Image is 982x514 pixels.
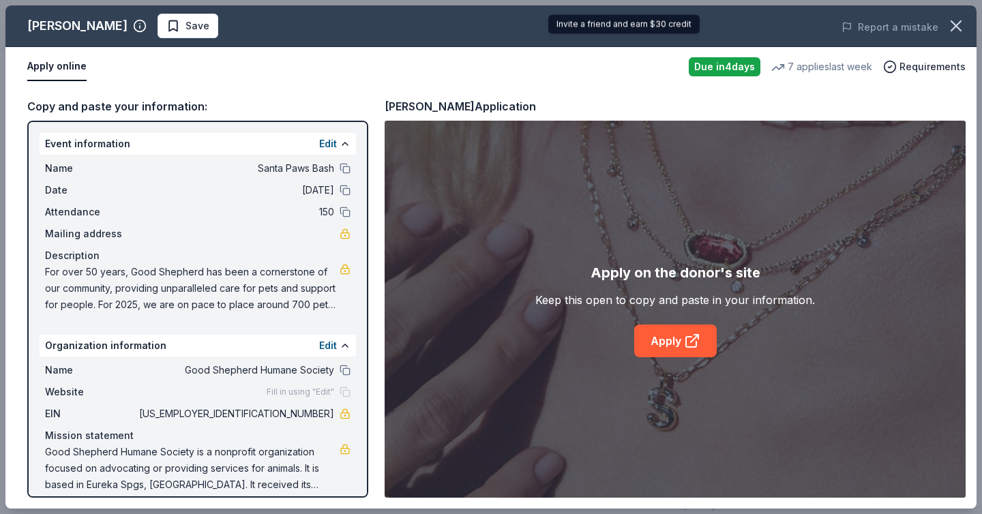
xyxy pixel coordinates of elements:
[319,337,337,354] button: Edit
[185,18,209,34] span: Save
[40,335,356,357] div: Organization information
[883,59,966,75] button: Requirements
[27,97,368,115] div: Copy and paste your information:
[45,362,136,378] span: Name
[634,324,717,357] a: Apply
[27,52,87,81] button: Apply online
[45,384,136,400] span: Website
[158,14,218,38] button: Save
[136,182,334,198] span: [DATE]
[45,160,136,177] span: Name
[548,15,700,34] div: Invite a friend and earn $30 credit
[45,264,340,313] span: For over 50 years, Good Shepherd has been a cornerstone of our community, providing unparalleled ...
[136,160,334,177] span: Santa Paws Bash
[45,182,136,198] span: Date
[385,97,536,115] div: [PERSON_NAME] Application
[45,444,340,493] span: Good Shepherd Humane Society is a nonprofit organization focused on advocating or providing servi...
[136,362,334,378] span: Good Shepherd Humane Society
[591,262,760,284] div: Apply on the donor's site
[45,406,136,422] span: EIN
[136,204,334,220] span: 150
[45,427,351,444] div: Mission statement
[842,19,938,35] button: Report a mistake
[45,226,136,242] span: Mailing address
[535,292,815,308] div: Keep this open to copy and paste in your information.
[689,57,760,76] div: Due in 4 days
[27,15,128,37] div: [PERSON_NAME]
[45,247,351,264] div: Description
[40,133,356,155] div: Event information
[771,59,872,75] div: 7 applies last week
[267,387,334,397] span: Fill in using "Edit"
[45,204,136,220] span: Attendance
[136,406,334,422] span: [US_EMPLOYER_IDENTIFICATION_NUMBER]
[319,136,337,152] button: Edit
[899,59,966,75] span: Requirements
